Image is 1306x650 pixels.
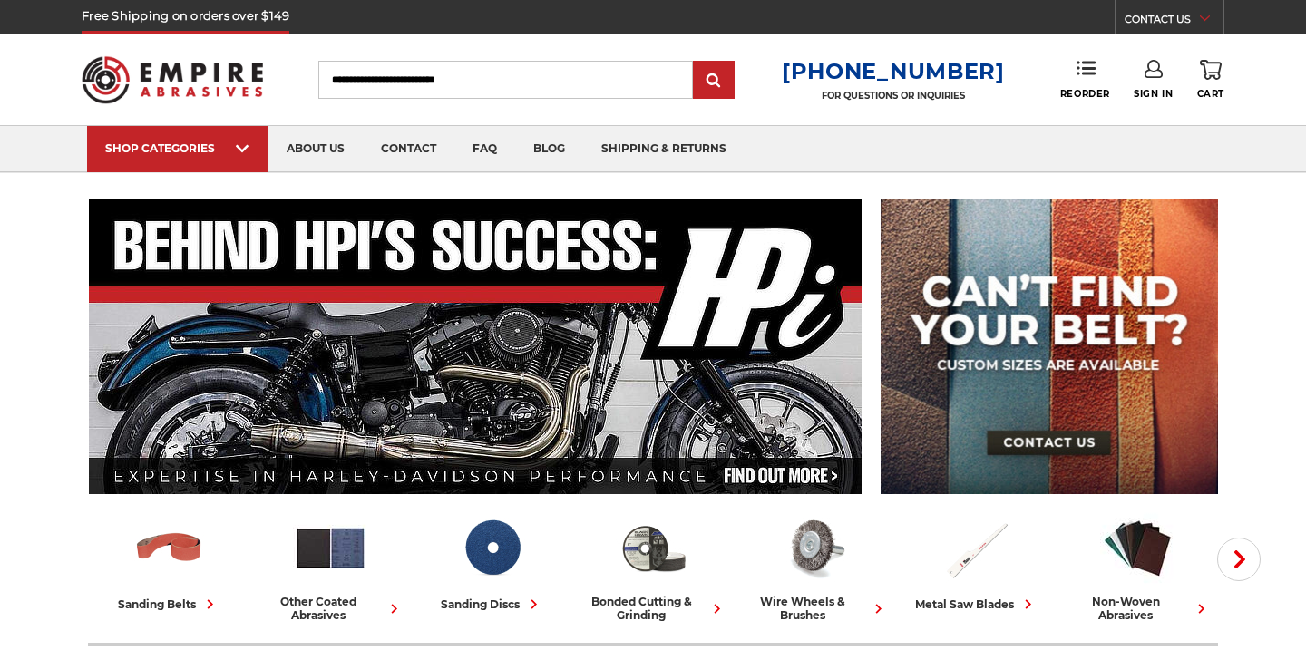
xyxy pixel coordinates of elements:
a: non-woven abrasives [1064,510,1211,622]
img: promo banner for custom belts. [881,199,1218,494]
a: metal saw blades [902,510,1049,614]
p: FOR QUESTIONS OR INQUIRIES [782,90,1005,102]
div: other coated abrasives [257,595,404,622]
a: Cart [1197,60,1224,100]
a: sanding belts [95,510,242,614]
div: wire wheels & brushes [741,595,888,622]
a: blog [515,126,583,172]
img: Banner for an interview featuring Horsepower Inc who makes Harley performance upgrades featured o... [89,199,863,494]
img: Non-woven Abrasives [1100,510,1175,586]
img: Bonded Cutting & Grinding [616,510,691,586]
a: contact [363,126,454,172]
a: sanding discs [418,510,565,614]
div: bonded cutting & grinding [580,595,726,622]
span: Cart [1197,88,1224,100]
div: non-woven abrasives [1064,595,1211,622]
img: Empire Abrasives [82,44,263,115]
div: SHOP CATEGORIES [105,141,250,155]
a: faq [454,126,515,172]
div: metal saw blades [915,595,1038,614]
a: other coated abrasives [257,510,404,622]
span: Reorder [1060,88,1110,100]
a: about us [268,126,363,172]
a: bonded cutting & grinding [580,510,726,622]
a: wire wheels & brushes [741,510,888,622]
img: Other Coated Abrasives [293,510,368,586]
a: CONTACT US [1125,9,1223,34]
img: Sanding Discs [454,510,530,586]
button: Next [1217,538,1261,581]
span: Sign In [1134,88,1173,100]
img: Metal Saw Blades [939,510,1014,586]
div: sanding belts [118,595,219,614]
a: Reorder [1060,60,1110,99]
a: [PHONE_NUMBER] [782,58,1005,84]
img: Sanding Belts [132,510,207,586]
div: sanding discs [441,595,543,614]
input: Submit [696,63,732,99]
img: Wire Wheels & Brushes [777,510,853,586]
a: shipping & returns [583,126,745,172]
